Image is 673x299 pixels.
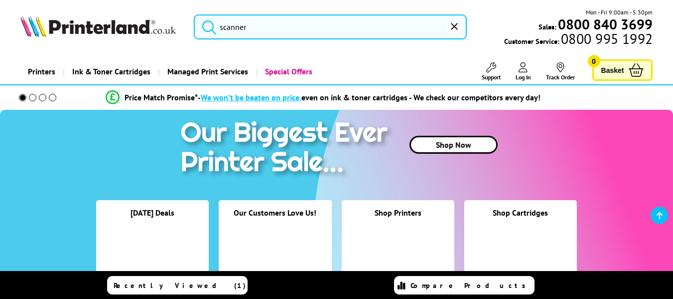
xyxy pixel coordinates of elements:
[158,59,256,84] a: Managed Print Services
[342,208,454,230] div: Shop Printers
[410,281,531,290] span: Compare Products
[20,15,182,39] a: Printerland Logo
[559,34,653,43] span: 0800 995 1992
[558,15,653,33] b: 0800 840 3699
[516,62,531,81] a: Log In
[201,92,301,102] span: We won’t be beaten on price,
[198,92,540,102] div: - even on ink & toner cartridges - We check our competitors every day!
[482,73,501,81] span: Support
[394,276,535,295] a: Compare Products
[538,22,556,31] span: Sales:
[592,59,653,81] a: Basket 0
[107,276,248,295] a: Recently Viewed (1)
[5,89,642,106] li: modal_Promise
[20,59,63,84] a: Printers
[546,62,575,81] a: Track Order
[114,281,246,290] span: Recently Viewed (1)
[504,34,653,46] span: Customer Service:
[256,59,320,84] a: Special Offers
[72,59,150,84] span: Ink & Toner Cartridges
[219,208,331,230] div: Our Customers Love Us!
[464,208,577,230] div: Shop Cartridges
[586,7,653,17] span: Mon - Fri 9:00am - 5:30pm
[96,208,209,230] div: [DATE] Deals
[482,62,501,81] a: Support
[588,55,600,67] span: 0
[556,19,653,29] a: 0800 840 3699
[516,73,531,81] span: Log In
[601,63,624,77] span: Basket
[20,15,176,37] img: Printerland Logo
[63,59,158,84] a: Ink & Toner Cartridges
[175,110,398,188] img: printer sale
[409,136,498,154] a: Shop Now
[125,92,198,102] span: Price Match Promise*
